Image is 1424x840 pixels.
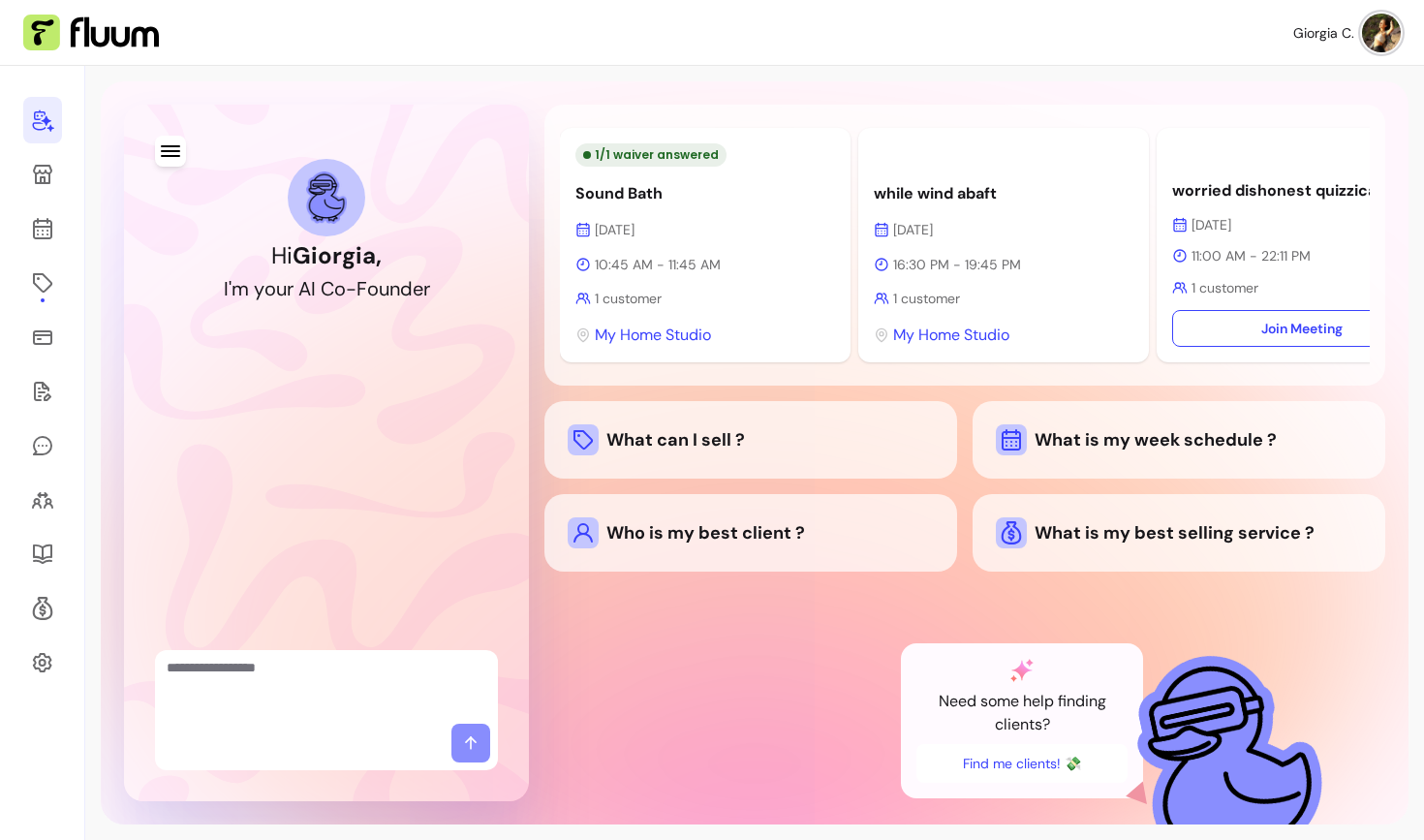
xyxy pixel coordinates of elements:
a: My Page [23,151,62,198]
div: F [356,275,367,302]
button: Find me clients! 💸 [916,744,1128,783]
button: avatarGiorgia C. [1293,14,1401,52]
span: My Home Studio [595,324,711,347]
b: Giorgia , [293,240,382,270]
p: [DATE] [575,220,835,239]
div: m [232,275,249,302]
textarea: Ask me anything... [167,658,486,716]
a: Offerings [23,260,62,306]
div: - [346,275,356,302]
a: Refer & Earn [23,585,62,632]
a: Home [23,97,62,143]
h2: I'm your AI Co-Founder [224,275,430,302]
span: My Home Studio [893,324,1009,347]
a: Resources [23,531,62,577]
p: 16:30 PM - 19:45 PM [874,255,1133,274]
p: [DATE] [874,220,1133,239]
div: u [379,275,389,302]
div: What is my best selling service ? [996,517,1362,548]
p: Need some help finding clients? [916,690,1128,736]
div: I [224,275,229,302]
a: Settings [23,639,62,686]
div: I [311,275,316,302]
img: Fluum Logo [23,15,159,51]
div: What can I sell ? [568,424,934,455]
div: o [367,275,379,302]
div: 1 / 1 waiver answered [575,143,727,167]
a: Sales [23,314,62,360]
div: e [413,275,423,302]
p: 1 customer [575,289,835,308]
p: 10:45 AM - 11:45 AM [575,255,835,274]
a: Waivers [23,368,62,415]
div: r [423,275,430,302]
div: r [287,275,294,302]
a: My Messages [23,422,62,469]
div: d [400,275,413,302]
p: Sound Bath [575,182,835,205]
h1: Hi [271,240,382,271]
a: Calendar [23,205,62,252]
span: Giorgia C. [1293,23,1354,43]
img: avatar [1362,14,1401,52]
div: y [254,275,264,302]
div: n [389,275,400,302]
a: Clients [23,477,62,523]
div: o [264,275,276,302]
div: u [276,275,287,302]
p: while wind abaft [874,182,1133,205]
div: What is my week schedule ? [996,424,1362,455]
div: Who is my best client ? [568,517,934,548]
img: AI Co-Founder avatar [306,171,347,223]
p: 1 customer [874,289,1133,308]
div: o [334,275,346,302]
div: C [321,275,334,302]
div: ' [229,275,232,302]
img: AI Co-Founder gradient star [1010,659,1034,682]
div: A [298,275,311,302]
